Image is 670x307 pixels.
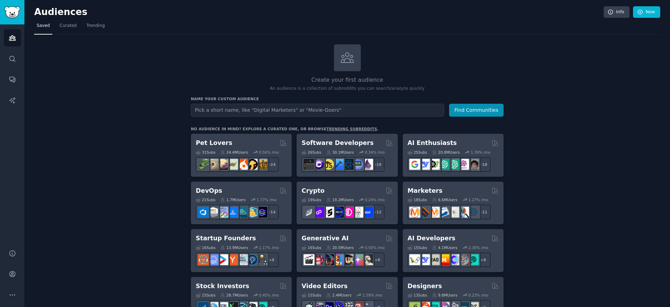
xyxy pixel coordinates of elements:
img: DevOpsLinks [227,207,238,218]
span: Curated [60,23,77,29]
img: Docker_DevOps [217,207,228,218]
div: 15 Sub s [408,245,427,250]
div: 1.39 % /mo [471,150,491,155]
img: Emailmarketing [439,207,449,218]
div: + 9 [264,253,279,267]
div: 1.7M Users [220,197,246,202]
a: trending subreddits [326,127,377,131]
img: ArtificalIntelligence [468,159,479,170]
img: DeepSeek [419,159,430,170]
div: 24.4M Users [220,150,248,155]
img: MistralAI [439,254,449,265]
img: AWS_Certified_Experts [208,207,218,218]
img: EntrepreneurRideAlong [198,254,209,265]
div: + 14 [264,205,279,219]
span: Saved [37,23,50,29]
h2: Pet Lovers [196,139,232,147]
div: + 9 [370,253,385,267]
div: 21 Sub s [196,197,215,202]
img: Entrepreneurship [247,254,258,265]
div: 0.56 % /mo [259,150,279,155]
div: 26 Sub s [301,150,321,155]
img: starryai [352,254,363,265]
img: iOSProgramming [333,159,344,170]
img: FluxAI [343,254,353,265]
img: elixir [362,159,373,170]
div: + 19 [370,157,385,172]
h3: Name your custom audience [191,96,504,101]
img: dogbreed [256,159,267,170]
input: Pick a short name, like "Digital Marketers" or "Movie-Goers" [191,104,444,117]
img: aivideo [304,254,314,265]
img: LangChain [409,254,420,265]
div: 4.1M Users [432,245,457,250]
div: 0.23 % /mo [468,293,488,298]
div: 1.77 % /mo [257,197,277,202]
img: ycombinator [227,254,238,265]
div: 19 Sub s [301,197,321,202]
img: GummySearch logo [4,6,20,19]
a: Info [604,6,630,18]
div: 2.30 % /mo [468,245,488,250]
img: herpetology [198,159,209,170]
div: 1.59 % /mo [363,293,382,298]
button: Find Communities [449,104,504,117]
img: PetAdvice [247,159,258,170]
div: 2.4M Users [326,293,352,298]
img: csharp [313,159,324,170]
div: 9.8M Users [432,293,457,298]
div: 19.2M Users [326,197,354,202]
a: New [633,6,660,18]
a: Trending [84,20,107,35]
h2: Software Developers [301,139,373,147]
img: bigseo [419,207,430,218]
img: SaaS [208,254,218,265]
img: GoogleGeminiAI [409,159,420,170]
h2: AI Developers [408,234,455,243]
h2: Designers [408,282,442,291]
img: MarketingResearch [458,207,469,218]
h2: Crypto [301,187,325,195]
img: ethfinance [304,207,314,218]
div: 0.50 % /mo [365,245,385,250]
div: 6.6M Users [432,197,457,202]
img: aws_cdk [247,207,258,218]
img: llmops [458,254,469,265]
h2: AI Enthusiasts [408,139,457,147]
img: startup [217,254,228,265]
img: dalle2 [313,254,324,265]
img: growmybusiness [256,254,267,265]
img: deepdream [323,254,334,265]
img: azuredevops [198,207,209,218]
img: content_marketing [409,207,420,218]
img: OpenSourceAI [448,254,459,265]
img: AIDevelopersSociety [468,254,479,265]
img: reactnative [343,159,353,170]
div: 16 Sub s [196,245,215,250]
img: DeepSeek [419,254,430,265]
img: web3 [333,207,344,218]
div: 13.9M Users [220,245,248,250]
div: 16 Sub s [301,245,321,250]
div: 31 Sub s [196,150,215,155]
div: + 8 [476,253,491,267]
span: Trending [87,23,105,29]
h2: Stock Investors [196,282,249,291]
div: + 11 [476,205,491,219]
img: AskMarketing [429,207,440,218]
h2: DevOps [196,187,222,195]
img: chatgpt_prompts_ [448,159,459,170]
img: AskComputerScience [352,159,363,170]
div: + 18 [476,157,491,172]
h2: Audiences [34,7,604,18]
h2: Marketers [408,187,442,195]
img: turtle [227,159,238,170]
img: defiblockchain [343,207,353,218]
div: 18 Sub s [408,197,427,202]
div: + 12 [370,205,385,219]
a: Curated [57,20,79,35]
img: OpenAIDev [458,159,469,170]
h2: Video Editors [301,282,348,291]
img: indiehackers [237,254,248,265]
h2: Generative AI [301,234,349,243]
